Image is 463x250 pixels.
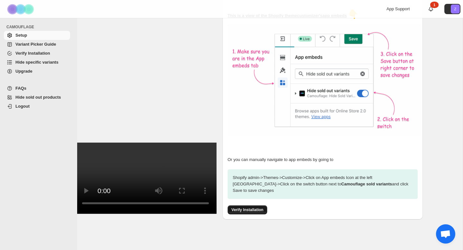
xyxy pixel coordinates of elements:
a: Variant Picker Guide [4,40,70,49]
span: Setup [15,33,27,38]
button: Verify Installation [228,205,267,214]
img: Camouflage [5,0,37,18]
strong: Camouflage sold variants [341,182,392,186]
span: CAMOUFLAGE [6,24,73,30]
p: Or you can manually navigate to app embeds by going to [228,156,418,163]
p: Shopify admin -> Themes -> Customize -> Click on App embeds Icon at the left [GEOGRAPHIC_DATA] ->... [228,169,418,199]
a: Logout [4,102,70,111]
span: Verify Installation [232,207,263,212]
img: camouflage-enable [228,24,421,137]
span: Upgrade [15,69,32,74]
a: Setup [4,31,70,40]
span: Logout [15,104,30,109]
a: Hide specific variants [4,58,70,67]
a: Verify Installation [4,49,70,58]
span: Variant Picker Guide [15,42,56,47]
span: Verify Installation [15,51,50,56]
button: Avatar with initials Z [444,4,460,14]
a: Upgrade [4,67,70,76]
span: Avatar with initials Z [451,4,460,13]
div: 1 [430,2,439,8]
div: Open chat [436,224,455,244]
a: FAQs [4,84,70,93]
span: FAQs [15,86,26,91]
a: Verify Installation [228,207,267,212]
span: App Support [386,6,410,11]
text: Z [454,7,457,11]
a: 1 [428,6,434,12]
span: Hide specific variants [15,60,59,65]
a: Hide sold out products [4,93,70,102]
span: Hide sold out products [15,95,61,100]
video: Enable Camouflage in theme app embeds [74,143,217,214]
